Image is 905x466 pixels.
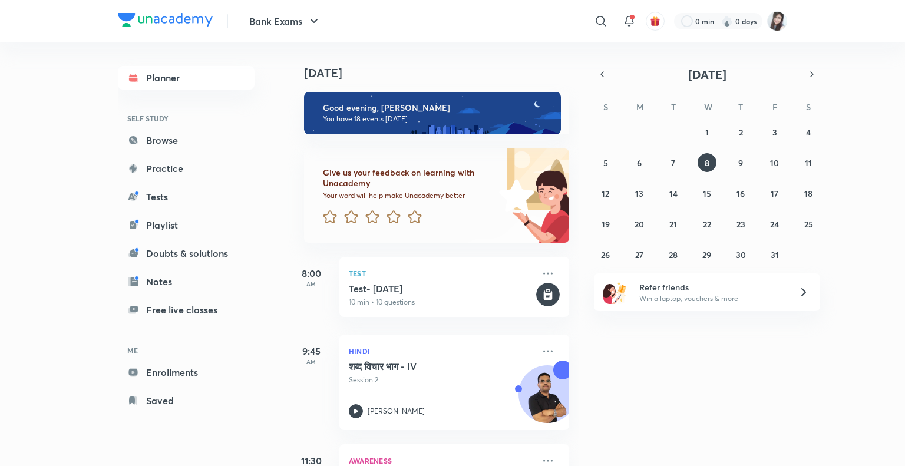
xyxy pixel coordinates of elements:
abbr: October 15, 2025 [703,188,711,199]
button: October 26, 2025 [596,245,615,264]
abbr: October 29, 2025 [702,249,711,260]
abbr: October 2, 2025 [739,127,743,138]
button: October 19, 2025 [596,214,615,233]
h5: 8:00 [288,266,335,280]
button: October 8, 2025 [698,153,716,172]
button: October 4, 2025 [799,123,818,141]
a: Doubts & solutions [118,242,255,265]
a: Planner [118,66,255,90]
p: Session 2 [349,375,534,385]
h5: Test- 8th Oct, 2025 [349,283,534,295]
abbr: October 19, 2025 [602,219,610,230]
h6: ME [118,341,255,361]
button: October 2, 2025 [731,123,750,141]
button: avatar [646,12,665,31]
button: October 13, 2025 [630,184,649,203]
button: October 6, 2025 [630,153,649,172]
abbr: October 3, 2025 [772,127,777,138]
abbr: Tuesday [671,101,676,113]
abbr: October 27, 2025 [635,249,643,260]
abbr: October 10, 2025 [770,157,779,168]
p: Your word will help make Unacademy better [323,191,495,200]
button: October 7, 2025 [664,153,683,172]
button: October 31, 2025 [765,245,784,264]
abbr: October 23, 2025 [736,219,745,230]
p: 10 min • 10 questions [349,297,534,308]
button: October 15, 2025 [698,184,716,203]
button: October 3, 2025 [765,123,784,141]
a: Tests [118,185,255,209]
button: October 1, 2025 [698,123,716,141]
p: Win a laptop, vouchers & more [639,293,784,304]
abbr: October 5, 2025 [603,157,608,168]
button: October 16, 2025 [731,184,750,203]
span: [DATE] [688,67,726,82]
abbr: Friday [772,101,777,113]
button: October 22, 2025 [698,214,716,233]
h5: 9:45 [288,344,335,358]
img: avatar [650,16,660,27]
button: [DATE] [610,66,804,82]
button: October 10, 2025 [765,153,784,172]
abbr: October 24, 2025 [770,219,779,230]
button: October 29, 2025 [698,245,716,264]
abbr: October 30, 2025 [736,249,746,260]
img: referral [603,280,627,304]
abbr: October 16, 2025 [736,188,745,199]
a: Free live classes [118,298,255,322]
abbr: October 17, 2025 [771,188,778,199]
img: Avatar [519,372,576,428]
button: October 5, 2025 [596,153,615,172]
abbr: Sunday [603,101,608,113]
a: Enrollments [118,361,255,384]
abbr: Monday [636,101,643,113]
abbr: October 31, 2025 [771,249,779,260]
h6: Refer friends [639,281,784,293]
a: Playlist [118,213,255,237]
h4: [DATE] [304,66,581,80]
abbr: October 25, 2025 [804,219,813,230]
button: October 30, 2025 [731,245,750,264]
abbr: Thursday [738,101,743,113]
abbr: October 13, 2025 [635,188,643,199]
abbr: October 20, 2025 [635,219,644,230]
img: streak [721,15,733,27]
img: evening [304,92,561,134]
abbr: October 8, 2025 [705,157,709,168]
abbr: Wednesday [704,101,712,113]
p: AM [288,358,335,365]
p: AM [288,280,335,287]
abbr: October 6, 2025 [637,157,642,168]
p: [PERSON_NAME] [368,406,425,417]
h6: Good evening, [PERSON_NAME] [323,103,550,113]
a: Notes [118,270,255,293]
button: October 17, 2025 [765,184,784,203]
button: October 12, 2025 [596,184,615,203]
abbr: October 7, 2025 [671,157,675,168]
img: Manjeet Kaur [767,11,787,31]
h6: Give us your feedback on learning with Unacademy [323,167,495,189]
abbr: October 4, 2025 [806,127,811,138]
button: October 23, 2025 [731,214,750,233]
button: October 14, 2025 [664,184,683,203]
img: Company Logo [118,13,213,27]
button: October 28, 2025 [664,245,683,264]
a: Saved [118,389,255,412]
a: Company Logo [118,13,213,30]
button: October 21, 2025 [664,214,683,233]
abbr: October 9, 2025 [738,157,743,168]
abbr: Saturday [806,101,811,113]
abbr: October 28, 2025 [669,249,678,260]
abbr: October 22, 2025 [703,219,711,230]
a: Practice [118,157,255,180]
button: October 24, 2025 [765,214,784,233]
p: You have 18 events [DATE] [323,114,550,124]
abbr: October 14, 2025 [669,188,678,199]
img: feedback_image [459,148,569,243]
abbr: October 12, 2025 [602,188,609,199]
a: Browse [118,128,255,152]
button: October 18, 2025 [799,184,818,203]
abbr: October 1, 2025 [705,127,709,138]
abbr: October 18, 2025 [804,188,812,199]
abbr: October 11, 2025 [805,157,812,168]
